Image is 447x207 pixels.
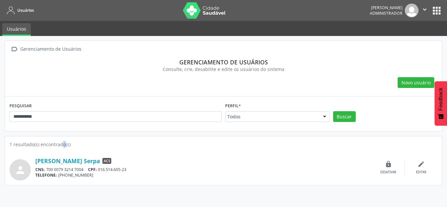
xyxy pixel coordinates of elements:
span: Usuários [17,8,34,13]
span: CPF: [88,167,97,172]
button: apps [431,5,442,16]
i:  [9,44,19,54]
div: Consulte, crie, desabilite e edite os usuários do sistema [14,66,433,73]
button: Buscar [333,111,356,122]
i: person [14,164,26,176]
span: CNS: [35,167,45,172]
button: Feedback - Mostrar pesquisa [435,81,447,126]
div: Editar [416,170,426,175]
div: [PHONE_NUMBER] [35,172,372,178]
div: Gerenciamento de Usuários [19,44,82,54]
label: Perfil [225,101,241,111]
a: Usuários [2,23,31,36]
a:  Gerenciamento de Usuários [9,44,82,54]
div: Gerenciamento de usuários [14,59,433,66]
span: Novo usuário [402,79,431,86]
div: 700 0079 3214 7004 016.514.605-23 [35,167,372,172]
img: img [405,4,419,17]
button:  [419,4,431,17]
span: ACS [102,158,111,164]
label: PESQUISAR [9,101,32,111]
span: Administrador [370,10,402,16]
button: Novo usuário [398,77,434,88]
span: Todos [227,113,316,120]
span: TELEFONE: [35,172,57,178]
span: Feedback [438,88,444,111]
div: Desativar [380,170,396,175]
div: 1 resultado(s) encontrado(s) [9,141,438,148]
div: [PERSON_NAME] [370,5,402,10]
a: Usuários [5,5,34,16]
i: edit [418,161,425,168]
i:  [421,6,428,13]
a: [PERSON_NAME] Serpa [35,157,100,164]
i: lock [385,161,392,168]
